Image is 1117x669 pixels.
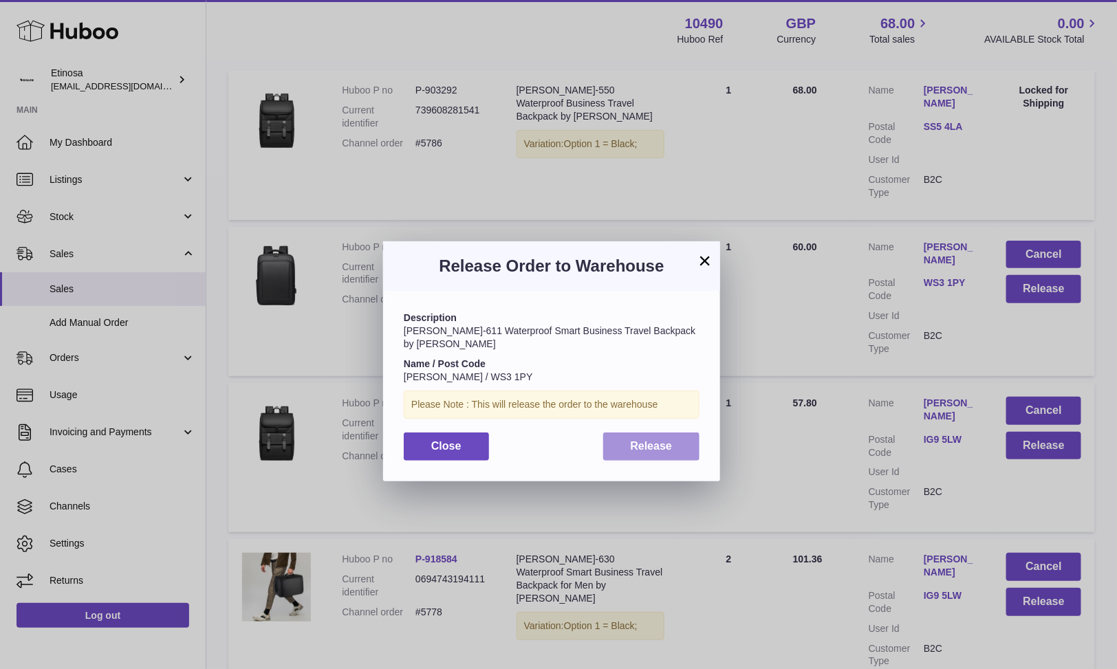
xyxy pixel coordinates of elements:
[404,312,457,323] strong: Description
[697,252,713,269] button: ×
[404,358,486,369] strong: Name / Post Code
[404,391,700,419] div: Please Note : This will release the order to the warehouse
[404,325,695,349] span: [PERSON_NAME]-611 Waterproof Smart Business Travel Backpack by [PERSON_NAME]
[603,432,700,461] button: Release
[631,440,673,452] span: Release
[431,440,462,452] span: Close
[404,432,489,461] button: Close
[404,255,700,277] h3: Release Order to Warehouse
[404,371,533,382] span: [PERSON_NAME] / WS3 1PY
